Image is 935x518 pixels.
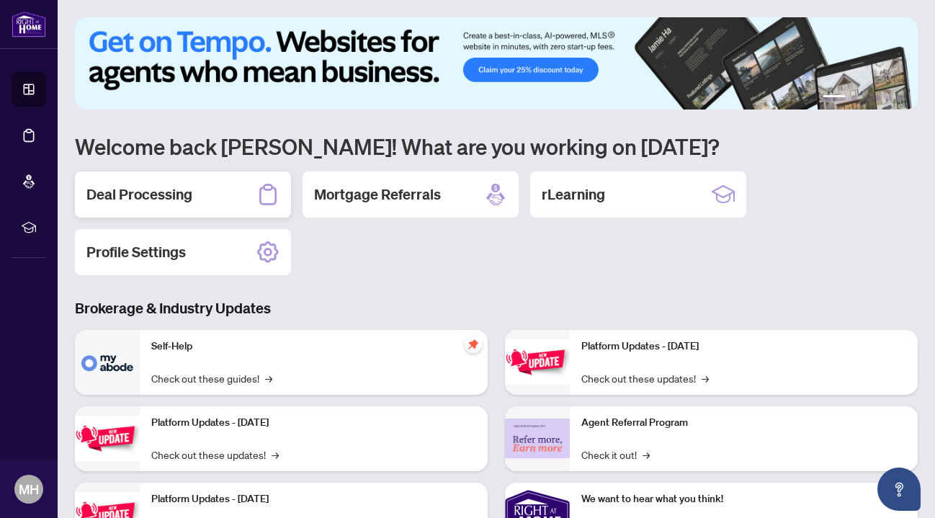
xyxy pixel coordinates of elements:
img: Platform Updates - June 23, 2025 [505,339,570,385]
button: Open asap [877,468,921,511]
h2: Profile Settings [86,242,186,262]
h2: Mortgage Referrals [314,184,441,205]
span: MH [19,479,39,499]
p: Platform Updates - [DATE] [151,491,476,507]
button: 5 [886,95,892,101]
h3: Brokerage & Industry Updates [75,298,918,318]
img: logo [12,11,46,37]
p: We want to hear what you think! [581,491,906,507]
span: → [702,370,709,386]
p: Agent Referral Program [581,415,906,431]
button: 6 [898,95,903,101]
img: Self-Help [75,330,140,395]
button: 1 [823,95,846,101]
img: Agent Referral Program [505,419,570,458]
button: 2 [851,95,857,101]
button: 4 [874,95,880,101]
span: → [272,447,279,463]
img: Platform Updates - September 16, 2025 [75,416,140,461]
p: Platform Updates - [DATE] [151,415,476,431]
h2: Deal Processing [86,184,192,205]
a: Check out these guides!→ [151,370,272,386]
span: → [643,447,650,463]
span: pushpin [465,336,482,353]
a: Check out these updates!→ [581,370,709,386]
h2: rLearning [542,184,605,205]
p: Self-Help [151,339,476,354]
p: Platform Updates - [DATE] [581,339,906,354]
button: 3 [863,95,869,101]
a: Check it out!→ [581,447,650,463]
img: Slide 0 [75,17,918,110]
h1: Welcome back [PERSON_NAME]! What are you working on [DATE]? [75,133,918,160]
span: → [265,370,272,386]
a: Check out these updates!→ [151,447,279,463]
